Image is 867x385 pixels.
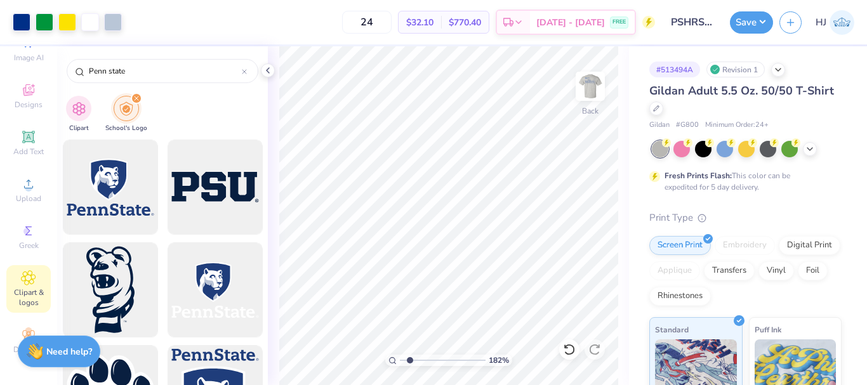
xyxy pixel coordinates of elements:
[14,53,44,63] span: Image AI
[649,83,834,98] span: Gildan Adult 5.5 Oz. 50/50 T-Shirt
[19,240,39,251] span: Greek
[342,11,392,34] input: – –
[704,261,755,280] div: Transfers
[406,16,433,29] span: $32.10
[582,105,599,117] div: Back
[779,236,840,255] div: Digital Print
[66,96,91,133] button: filter button
[649,287,711,306] div: Rhinestones
[105,124,147,133] span: School's Logo
[676,120,699,131] span: # G800
[649,62,700,77] div: # 513494A
[705,120,769,131] span: Minimum Order: 24 +
[655,323,689,336] span: Standard
[830,10,854,35] img: Hughe Josh Cabanete
[536,16,605,29] span: [DATE] - [DATE]
[119,101,133,116] img: School's Logo Image
[66,96,91,133] div: filter for Clipart
[730,11,773,34] button: Save
[489,355,509,366] span: 182 %
[105,96,147,133] div: filter for School's Logo
[798,261,828,280] div: Foil
[649,120,670,131] span: Gildan
[661,10,724,35] input: Untitled Design
[6,287,51,308] span: Clipart & logos
[449,16,481,29] span: $770.40
[46,346,92,358] strong: Need help?
[13,147,44,157] span: Add Text
[15,100,43,110] span: Designs
[72,101,86,116] img: Clipart Image
[578,74,603,99] img: Back
[706,62,765,77] div: Revision 1
[649,236,711,255] div: Screen Print
[816,10,854,35] a: HJ
[649,211,842,225] div: Print Type
[69,124,89,133] span: Clipart
[16,193,41,204] span: Upload
[649,261,700,280] div: Applique
[755,323,781,336] span: Puff Ink
[665,171,732,181] strong: Fresh Prints Flash:
[715,236,775,255] div: Embroidery
[612,18,626,27] span: FREE
[665,170,821,193] div: This color can be expedited for 5 day delivery.
[88,65,242,77] input: Try "WashU"
[105,96,147,133] button: filter button
[13,344,44,355] span: Decorate
[758,261,794,280] div: Vinyl
[816,15,826,30] span: HJ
